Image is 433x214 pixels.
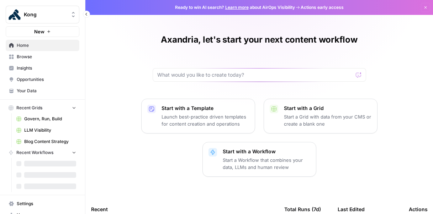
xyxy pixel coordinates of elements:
[24,127,76,133] span: LLM Visibility
[223,148,310,155] p: Start with a Workflow
[6,51,79,62] a: Browse
[202,142,316,177] button: Start with a WorkflowStart a Workflow that combines your data, LLMs and human review
[223,157,310,171] p: Start a Workflow that combines your data, LLMs and human review
[161,34,357,45] h1: Axandria, let's start your next content workflow
[6,147,79,158] button: Recent Workflows
[17,76,76,83] span: Opportunities
[6,62,79,74] a: Insights
[17,54,76,60] span: Browse
[6,85,79,97] a: Your Data
[225,5,249,10] a: Learn more
[175,4,295,11] span: Ready to win AI search? about AirOps Visibility
[162,113,249,127] p: Launch best-practice driven templates for content creation and operations
[13,113,79,125] a: Govern, Run, Build
[157,71,353,78] input: What would you like to create today?
[17,88,76,94] span: Your Data
[6,26,79,37] button: New
[17,201,76,207] span: Settings
[141,99,255,133] button: Start with a TemplateLaunch best-practice driven templates for content creation and operations
[16,149,53,156] span: Recent Workflows
[284,105,371,112] p: Start with a Grid
[24,138,76,145] span: Blog Content Strategy
[284,113,371,127] p: Start a Grid with data from your CMS or create a blank one
[6,198,79,209] a: Settings
[6,40,79,51] a: Home
[8,8,21,21] img: Kong Logo
[17,65,76,71] span: Insights
[6,103,79,113] button: Recent Grids
[162,105,249,112] p: Start with a Template
[34,28,44,35] span: New
[24,11,67,18] span: Kong
[17,42,76,49] span: Home
[6,74,79,85] a: Opportunities
[264,99,377,133] button: Start with a GridStart a Grid with data from your CMS or create a blank one
[24,116,76,122] span: Govern, Run, Build
[6,6,79,23] button: Workspace: Kong
[301,4,344,11] span: Actions early access
[13,136,79,147] a: Blog Content Strategy
[16,105,42,111] span: Recent Grids
[13,125,79,136] a: LLM Visibility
